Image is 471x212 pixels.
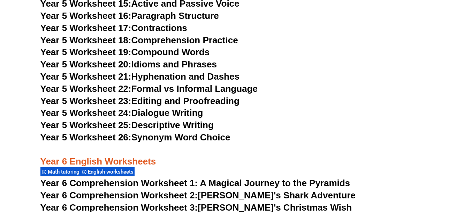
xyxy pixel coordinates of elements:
span: Year 5 Worksheet 20: [40,59,131,70]
a: Year 5 Worksheet 25:Descriptive Writing [40,120,214,130]
a: Year 5 Worksheet 21:Hyphenation and Dashes [40,71,240,82]
span: Year 5 Worksheet 19: [40,47,131,57]
span: Year 5 Worksheet 26: [40,132,131,142]
a: Year 5 Worksheet 18:Comprehension Practice [40,35,238,45]
span: Year 5 Worksheet 18: [40,35,131,45]
a: Year 5 Worksheet 16:Paragraph Structure [40,10,219,21]
span: Year 6 Comprehension Worksheet 2: [40,190,198,200]
div: Math tutoring [40,167,81,176]
iframe: Chat Widget [355,133,471,212]
span: Year 5 Worksheet 23: [40,96,131,106]
a: Year 5 Worksheet 20:Idioms and Phrases [40,59,217,70]
a: Year 5 Worksheet 24:Dialogue Writing [40,108,203,118]
span: Year 5 Worksheet 22: [40,83,131,94]
span: Math tutoring [48,169,82,175]
a: Year 5 Worksheet 17:Contractions [40,23,187,33]
span: Year 5 Worksheet 24: [40,108,131,118]
div: English worksheets [81,167,135,176]
span: Year 5 Worksheet 17: [40,23,131,33]
a: Year 5 Worksheet 22:Formal vs Informal Language [40,83,258,94]
span: Year 5 Worksheet 16: [40,10,131,21]
a: Year 5 Worksheet 23:Editing and Proofreading [40,96,240,106]
span: English worksheets [88,169,136,175]
a: Year 5 Worksheet 26:Synonym Word Choice [40,132,230,142]
h3: Year 6 English Worksheets [40,144,431,168]
a: Year 5 Worksheet 19:Compound Words [40,47,210,57]
span: Year 5 Worksheet 21: [40,71,131,82]
a: Year 6 Comprehension Worksheet 1: A Magical Journey to the Pyramids [40,178,350,188]
span: Year 5 Worksheet 25: [40,120,131,130]
a: Year 6 Comprehension Worksheet 2:[PERSON_NAME]'s Shark Adventure [40,190,356,200]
